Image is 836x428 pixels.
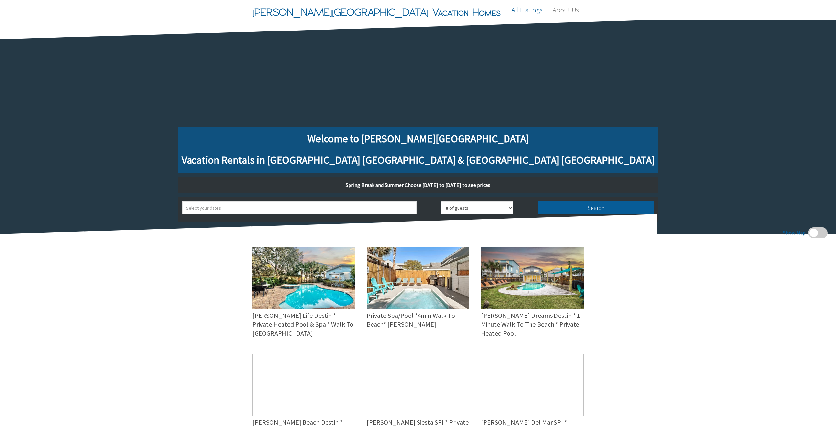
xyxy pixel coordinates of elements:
img: 7c92263a-cf49-465a-85fd-c7e2cb01ac41.jpeg [367,247,469,309]
span: [PERSON_NAME][GEOGRAPHIC_DATA] Vacation Homes [252,2,501,22]
h5: Spring Break and Summer Choose [DATE] to [DATE] to see prices [178,177,658,193]
span: [PERSON_NAME] Dreams Destin * 1 Minute Walk To The Beach * Private Heated Pool [481,311,580,337]
span: Show Map [783,229,806,236]
a: Private Spa/Pool *4min Walk To Beach* [PERSON_NAME] [367,247,469,329]
a: [PERSON_NAME] Dreams Destin * 1 Minute Walk To The Beach * Private Heated Pool [481,247,584,337]
button: Search [538,201,654,214]
h1: Welcome to [PERSON_NAME][GEOGRAPHIC_DATA] Vacation Rentals in [GEOGRAPHIC_DATA] [GEOGRAPHIC_DATA]... [178,127,658,173]
a: [PERSON_NAME] Life Destin * Private Heated Pool & Spa * Walk To [GEOGRAPHIC_DATA] [252,247,355,337]
img: 70bd4656-b10b-4f03-83ad-191ce442ade5.jpeg [481,247,584,309]
span: Private Spa/Pool *4min Walk To Beach* [PERSON_NAME] [367,311,455,328]
img: 240c1866-2ff6-42a6-a632-a0da8b4f13be.jpeg [252,247,355,309]
input: Select your dates [182,201,417,214]
span: [PERSON_NAME] Life Destin * Private Heated Pool & Spa * Walk To [GEOGRAPHIC_DATA] [252,311,353,337]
